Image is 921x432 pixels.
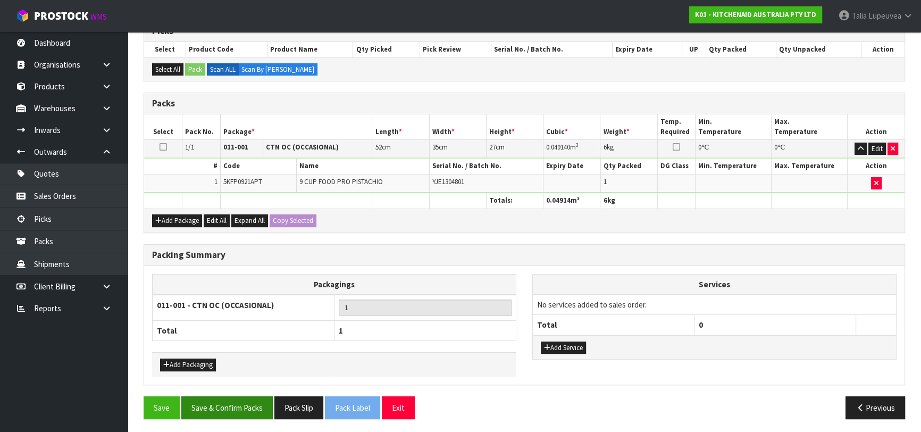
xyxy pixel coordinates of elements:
[429,114,486,139] th: Width
[153,274,516,295] th: Packagings
[270,214,316,227] button: Copy Selected
[152,250,897,260] h3: Packing Summary
[868,143,886,155] button: Edit
[845,396,905,419] button: Previous
[90,12,107,22] small: WMS
[382,396,415,419] button: Exit
[144,114,182,139] th: Select
[699,320,703,330] span: 0
[772,139,848,158] td: ℃
[657,159,696,174] th: DG Class
[533,315,694,335] th: Total
[491,42,613,57] th: Serial No. / Batch No.
[541,342,586,354] button: Add Service
[152,214,202,227] button: Add Package
[274,396,323,419] button: Pack Slip
[852,11,867,21] span: Talia
[235,216,265,225] span: Expand All
[600,159,657,174] th: Qty Packed
[848,114,905,139] th: Action
[266,143,339,152] strong: CTN OC (OCCASIONAL)
[186,42,267,57] th: Product Code
[774,143,777,152] span: 0
[600,139,657,158] td: kg
[486,193,543,209] th: Totals:
[144,159,220,174] th: #
[546,196,571,205] span: 0.04914
[612,42,682,57] th: Expiry Date
[533,295,896,315] td: No services added to sales order.
[657,114,696,139] th: Temp. Required
[543,159,600,174] th: Expiry Date
[696,114,772,139] th: Min. Temperature
[861,42,905,57] th: Action
[220,159,296,174] th: Code
[533,275,896,295] th: Services
[420,42,491,57] th: Pick Review
[157,300,274,310] strong: 011-001 - CTN OC (OCCASIONAL)
[772,114,848,139] th: Max. Temperature
[772,159,848,174] th: Max. Temperature
[600,193,657,209] th: kg
[543,193,600,209] th: m³
[603,196,607,205] span: 6
[543,114,600,139] th: Cubic
[429,139,486,158] td: cm
[238,63,317,76] label: Scan By [PERSON_NAME]
[325,396,380,419] button: Pack Label
[486,139,543,158] td: cm
[682,42,706,57] th: UP
[204,214,230,227] button: Edit All
[432,143,439,152] span: 35
[299,177,383,186] span: 9 CUP FOOD PRO PISTACHIO
[429,159,543,174] th: Serial No. / Batch No.
[223,143,248,152] strong: 011-001
[185,143,194,152] span: 1/1
[696,159,772,174] th: Min. Temperature
[182,114,221,139] th: Pack No.
[267,42,353,57] th: Product Name
[231,214,268,227] button: Expand All
[375,143,381,152] span: 52
[223,177,262,186] span: 5KFP0921APT
[706,42,776,57] th: Qty Packed
[696,139,772,158] td: ℃
[868,11,901,21] span: Lupeuvea
[372,114,429,139] th: Length
[486,114,543,139] th: Height
[153,321,334,341] th: Total
[432,177,464,186] span: YJE1304801
[152,26,897,36] h3: Picks
[543,139,600,158] td: m
[353,42,420,57] th: Qty Picked
[848,159,905,174] th: Action
[220,114,372,139] th: Package
[372,139,429,158] td: cm
[339,326,343,336] span: 1
[576,142,579,148] sup: 3
[160,359,216,371] button: Add Packaging
[604,177,607,186] span: 1
[296,159,429,174] th: Name
[152,98,897,109] h3: Packs
[144,396,180,419] button: Save
[695,10,816,19] strong: K01 - KITCHENAID AUSTRALIA PTY LTD
[689,6,822,23] a: K01 - KITCHENAID AUSTRALIA PTY LTD
[185,63,205,76] button: Pack
[546,143,570,152] span: 0.049140
[207,63,239,76] label: Scan ALL
[489,143,496,152] span: 27
[603,143,606,152] span: 6
[698,143,701,152] span: 0
[34,9,88,23] span: ProStock
[181,396,273,419] button: Save & Confirm Packs
[214,177,217,186] span: 1
[144,42,186,57] th: Select
[152,63,183,76] button: Select All
[600,114,657,139] th: Weight
[776,42,861,57] th: Qty Unpacked
[16,9,29,22] img: cube-alt.png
